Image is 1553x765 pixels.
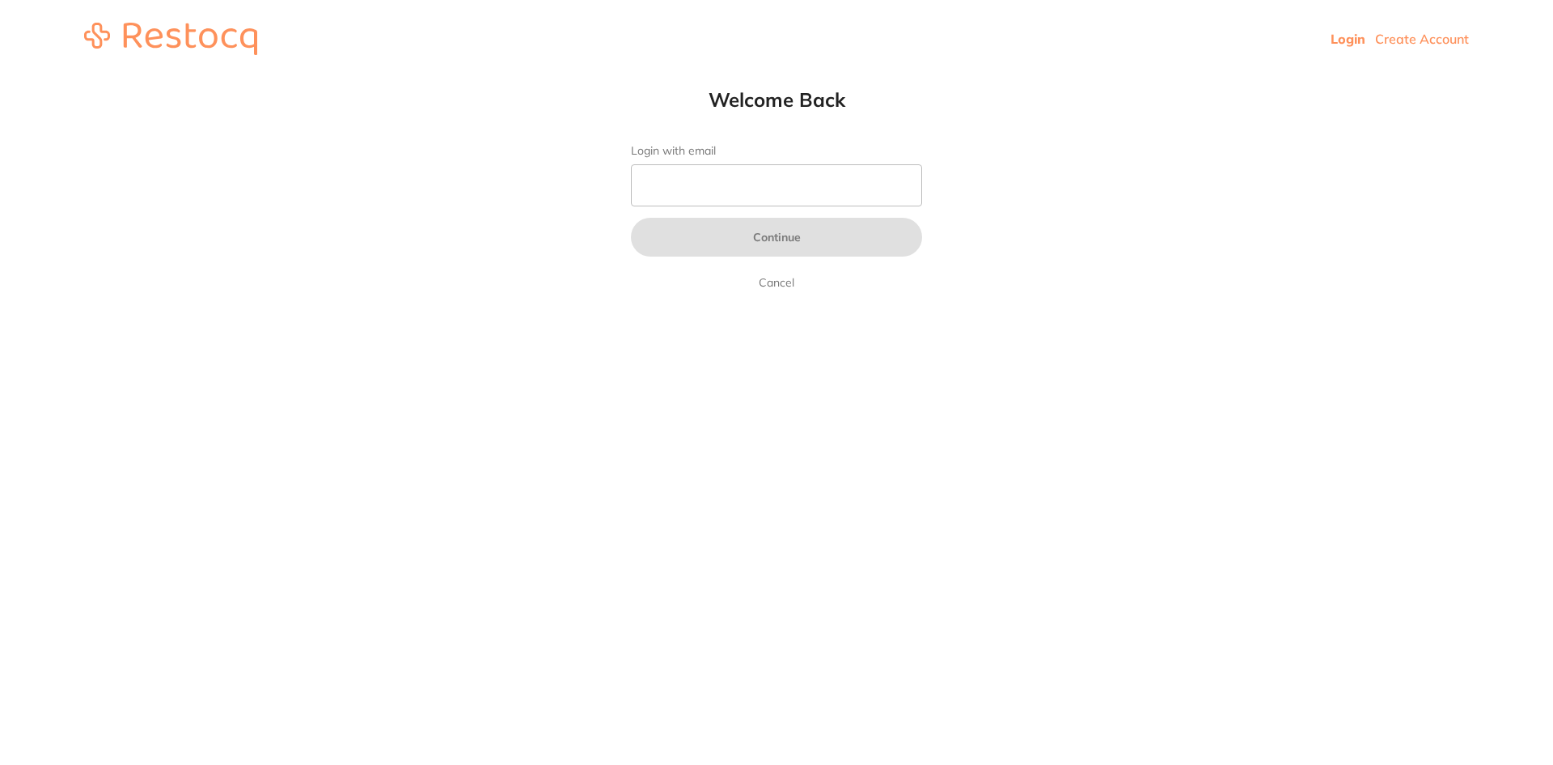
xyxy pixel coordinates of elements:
[631,218,922,257] button: Continue
[84,23,257,55] img: restocq_logo.svg
[1331,31,1365,47] a: Login
[755,273,798,292] a: Cancel
[1375,31,1469,47] a: Create Account
[631,144,922,158] label: Login with email
[599,87,954,112] h1: Welcome Back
